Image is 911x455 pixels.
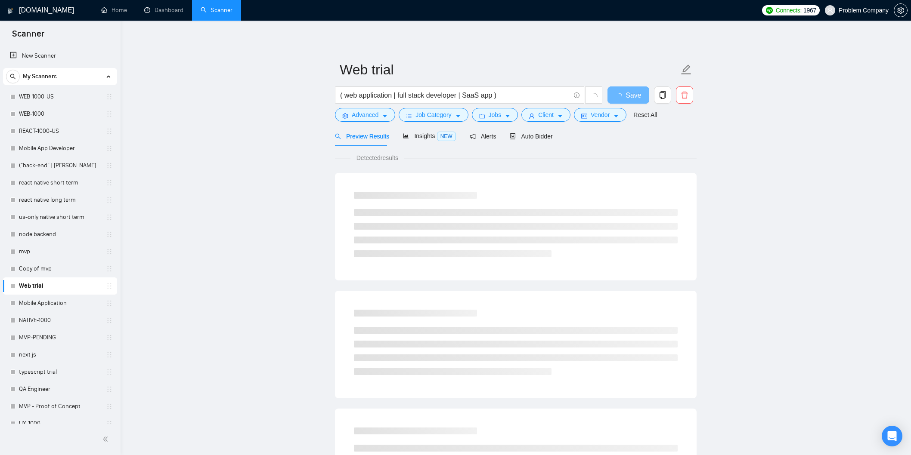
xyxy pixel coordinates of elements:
[415,110,451,120] span: Job Category
[19,346,101,363] a: next js
[201,6,232,14] a: searchScanner
[335,133,341,139] span: search
[591,110,610,120] span: Vendor
[470,133,476,139] span: notification
[106,403,113,410] span: holder
[106,128,113,135] span: holder
[106,265,113,272] span: holder
[19,105,101,123] a: WEB-1000
[106,145,113,152] span: holder
[581,113,587,119] span: idcard
[6,70,20,83] button: search
[489,110,502,120] span: Jobs
[19,226,101,243] a: node backend
[590,93,598,101] span: loading
[106,93,113,100] span: holder
[19,243,101,260] a: mvp
[894,7,908,14] a: setting
[654,91,671,99] span: copy
[472,108,518,122] button: folderJobscaret-down
[403,132,455,139] span: Insights
[479,113,485,119] span: folder
[352,110,378,120] span: Advanced
[19,88,101,105] a: WEB-1000-US
[676,86,693,104] button: delete
[106,283,113,289] span: holder
[19,123,101,140] a: REACT-1000-US
[654,86,671,104] button: copy
[19,140,101,157] a: Mobile App Developer
[455,113,461,119] span: caret-down
[521,108,570,122] button: userClientcaret-down
[19,398,101,415] a: MVP - Proof of Concept
[676,91,693,99] span: delete
[19,157,101,174] a: ("back-end" | [PERSON_NAME]
[626,90,641,101] span: Save
[10,47,110,65] a: New Scanner
[613,113,619,119] span: caret-down
[19,209,101,226] a: us-only native short term
[882,426,902,446] div: Open Intercom Messenger
[766,7,773,14] img: upwork-logo.png
[106,420,113,427] span: holder
[335,108,395,122] button: settingAdvancedcaret-down
[106,111,113,117] span: holder
[403,133,409,139] span: area-chart
[106,386,113,393] span: holder
[19,363,101,381] a: typescript trial
[574,92,579,98] span: info-circle
[106,231,113,238] span: holder
[101,6,127,14] a: homeHome
[574,108,626,122] button: idcardVendorcaret-down
[340,90,570,101] input: Search Freelance Jobs...
[106,317,113,324] span: holder
[106,300,113,307] span: holder
[19,260,101,277] a: Copy of mvp
[529,113,535,119] span: user
[106,369,113,375] span: holder
[106,179,113,186] span: holder
[557,113,563,119] span: caret-down
[144,6,183,14] a: dashboardDashboard
[19,191,101,209] a: react native long term
[510,133,552,140] span: Auto Bidder
[3,47,117,65] li: New Scanner
[19,381,101,398] a: QA Engineer
[510,133,516,139] span: robot
[894,7,907,14] span: setting
[803,6,816,15] span: 1967
[6,74,19,80] span: search
[7,4,13,18] img: logo
[827,7,833,13] span: user
[437,132,456,141] span: NEW
[538,110,554,120] span: Client
[342,113,348,119] span: setting
[776,6,802,15] span: Connects:
[19,174,101,191] a: react native short term
[350,153,404,163] span: Detected results
[615,93,626,100] span: loading
[106,214,113,221] span: holder
[340,59,679,80] input: Scanner name...
[19,277,101,295] a: Web trial
[681,64,692,75] span: edit
[19,329,101,346] a: MVP-PENDING
[382,113,388,119] span: caret-down
[102,435,111,443] span: double-left
[19,415,101,432] a: UX-1000
[335,133,389,140] span: Preview Results
[106,351,113,358] span: holder
[106,162,113,169] span: holder
[399,108,468,122] button: barsJob Categorycaret-down
[106,334,113,341] span: holder
[19,312,101,329] a: NATIVE-1000
[19,295,101,312] a: Mobile Application
[633,110,657,120] a: Reset All
[505,113,511,119] span: caret-down
[470,133,496,140] span: Alerts
[23,68,57,85] span: My Scanners
[106,197,113,203] span: holder
[106,248,113,255] span: holder
[894,3,908,17] button: setting
[5,28,51,46] span: Scanner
